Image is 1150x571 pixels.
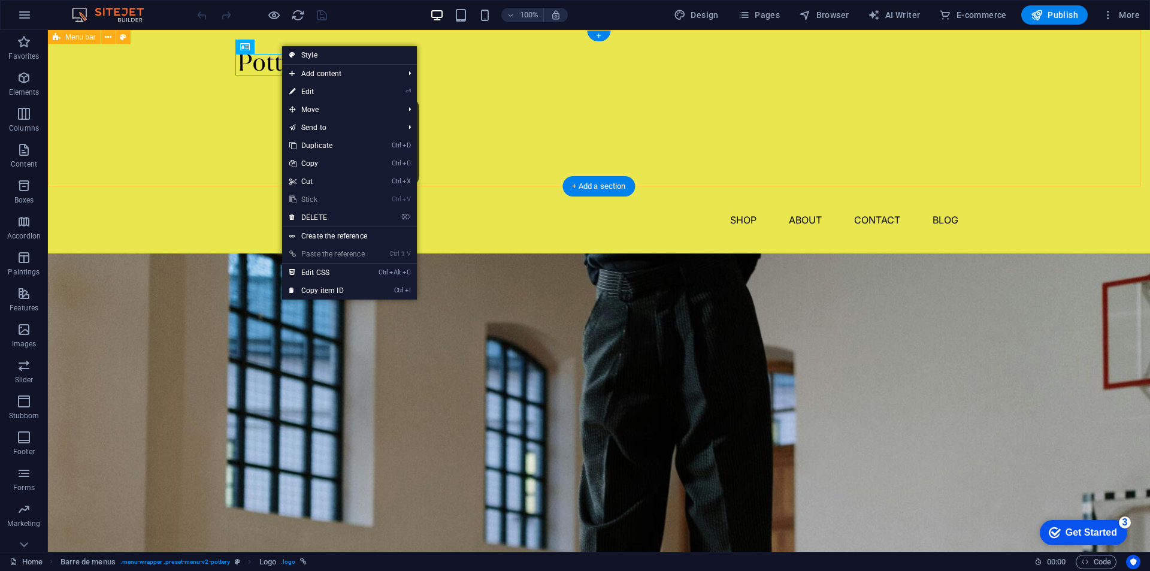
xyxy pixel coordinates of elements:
i: Cet élément est une présélection personnalisable. [235,558,240,565]
font: Style [301,51,317,59]
font: C [407,268,410,276]
font: Slider [15,376,34,384]
font: 100% [520,10,538,19]
div: Get Started 3 items remaining, 40% complete [7,6,94,31]
font: ⇧ [400,250,405,258]
font: C [407,159,410,167]
font: Ctrl [392,177,401,185]
font: Ctrl [392,141,401,149]
button: Click here to exit Preview mode and continue editing. [267,8,281,22]
font: Menu bar [65,33,96,41]
i: Cet élément a un lien. [300,558,307,565]
span: Cliquez pour sélectionner. Double-cliquez pour modifier. [60,555,116,569]
font: Duplicate [301,141,332,150]
font: Create the reference [301,232,367,240]
font: 3 [89,3,95,13]
font: Ctrl [392,195,401,203]
font: Marketing [7,519,40,528]
font: Paintings [8,268,40,276]
font: Favorites [8,52,39,61]
font: V [407,250,410,258]
button: Publish [1021,5,1088,25]
font: Forms [13,484,35,492]
img: Editor Logo [69,8,159,22]
a: Style [282,46,417,64]
font: Pages [755,10,780,20]
a: ⌦DELETE [282,209,372,226]
font: More [1119,10,1140,20]
font: Code [1094,557,1111,566]
font: Accordion [7,232,41,240]
i: When resizing, automatically adjust the zoom level based on the selected device. [550,10,561,20]
nav: breadcrumb [60,555,307,569]
button: Design [669,5,724,25]
a: CtrlDDuplicate [282,137,372,155]
button: Pages [733,5,785,25]
a: CtrlICopy item ID [282,282,372,300]
font: + Add a section [572,182,625,191]
span: . menu-wrapper .preset-menu-v2-pottery [120,555,230,569]
a: Send to [282,119,399,137]
button: AI Writer [863,5,925,25]
font: Ctrl [392,159,401,167]
font: Browser [816,10,849,20]
font: E-commerce [957,10,1007,20]
font: Boxes [14,196,34,204]
font: ⌦ [401,213,411,221]
button: Usercentrics [1126,555,1140,569]
a: Ctrl⇧VPaste the reference [282,245,372,263]
font: I [409,286,410,294]
font: Home [22,557,43,566]
font: D [407,141,410,149]
i: Refresh the page [291,8,305,22]
font: Paste the reference [301,250,365,258]
a: Create the reference [282,227,417,245]
a: CtrlCCopy [282,155,372,173]
font: X [407,177,410,185]
font: Publish [1048,10,1078,20]
font: + [597,31,601,40]
font: AI Writer [885,10,921,20]
font: Copy item ID [301,286,344,295]
font: Add content [301,70,342,78]
button: More [1097,5,1145,25]
a: CtrlXCut [282,173,372,191]
a: CtrlVStick [282,191,372,209]
font: Features [10,304,38,312]
span: Cliquez pour sélectionner. Double-cliquez pour modifier. [259,555,276,569]
button: 100% [501,8,544,22]
button: reload [290,8,305,22]
font: Copy [301,159,319,168]
font: V [407,195,410,203]
a: CtrlAltCEdit CSS [282,264,372,282]
span: . logo [281,555,295,569]
font: Content [11,160,37,168]
font: Alt [394,268,401,276]
font: Elements [9,88,40,96]
font: Ctrl [379,268,388,276]
font: Design [691,10,718,20]
font: Stick [301,195,317,204]
font: Footer [13,448,35,456]
font: DELETE [301,213,327,222]
font: Images [12,340,37,348]
font: Move [301,105,319,114]
font: Ctrl [394,286,404,294]
a: Click to cancel the selection. Double-click to open Pages. [10,555,43,569]
font: ⏎ [405,87,411,95]
font: Stubborn [9,412,40,420]
button: E-commerce [934,5,1011,25]
font: Columns [9,124,39,132]
font: Edit [301,87,314,96]
button: Browser [794,5,854,25]
font: Ctrl [389,250,399,258]
font: Edit CSS [301,268,329,277]
a: ⏎Edit [282,83,372,101]
font: Cut [301,177,313,186]
button: Code [1076,555,1116,569]
div: Design (Ctrl+Alt+Y) [669,5,724,25]
font: Send to [301,123,326,132]
font: Get Started [32,13,84,23]
h6: Session duration [1034,555,1066,569]
font: 00:00 [1047,557,1066,566]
